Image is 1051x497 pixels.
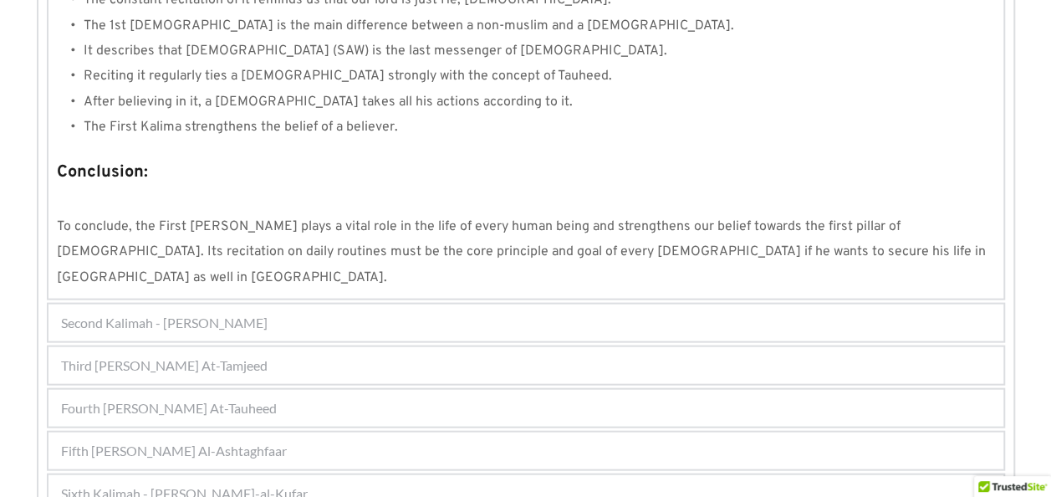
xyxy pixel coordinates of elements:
span: Third [PERSON_NAME] At-Tamjeed [61,356,268,376]
span: Fifth [PERSON_NAME] Al-Ashtaghfaar [61,441,287,461]
span: It describes that [DEMOGRAPHIC_DATA] (SAW) is the last messenger of [DEMOGRAPHIC_DATA]. [84,43,667,59]
span: Reciting it regularly ties a [DEMOGRAPHIC_DATA] strongly with the concept of Tauheed. [84,68,612,85]
span: The First Kalima strengthens the belief of a believer. [84,119,398,136]
strong: Conclusion: [57,161,148,183]
span: After believing in it, a [DEMOGRAPHIC_DATA] takes all his actions according to it. [84,94,573,110]
span: Fourth [PERSON_NAME] At-Tauheed [61,398,277,418]
span: Second Kalimah - [PERSON_NAME] [61,313,268,333]
span: To conclude, the First [PERSON_NAME] plays a vital role in the life of every human being and stre... [57,218,989,286]
span: The 1st [DEMOGRAPHIC_DATA] is the main difference between a non-muslim and a [DEMOGRAPHIC_DATA]. [84,18,734,34]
